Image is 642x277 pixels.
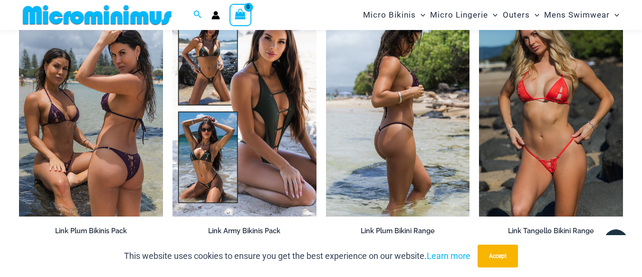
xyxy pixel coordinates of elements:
[230,4,251,26] a: View Shopping Cart, empty
[326,227,470,239] a: Link Plum Bikini Range
[326,0,470,217] a: Link Plum 3070 Tri Top 4580 Micro 01Link Plum 3070 Tri Top 4580 Micro 05Link Plum 3070 Tri Top 45...
[326,0,470,217] img: Link Plum 3070 Tri Top 4580 Micro 05
[479,0,623,217] a: Link Tangello 3070 Tri Top 4580 Micro 01Link Tangello 8650 One Piece Monokini 12Link Tangello 865...
[478,245,518,267] button: Accept
[610,3,619,27] span: Menu Toggle
[542,3,622,27] a: Mens SwimwearMenu ToggleMenu Toggle
[361,3,428,27] a: Micro BikinisMenu ToggleMenu Toggle
[172,227,316,239] a: Link Army Bikinis Pack
[500,3,542,27] a: OutersMenu ToggleMenu Toggle
[19,0,163,217] a: Bikini Pack PlumLink Plum 3070 Tri Top 4580 Micro 04Link Plum 3070 Tri Top 4580 Micro 04
[479,0,623,217] img: Link Tangello 3070 Tri Top 4580 Micro 01
[430,3,488,27] span: Micro Lingerie
[211,11,220,20] a: Account icon link
[416,3,425,27] span: Menu Toggle
[544,3,610,27] span: Mens Swimwear
[19,0,163,217] img: Bikini Pack Plum
[530,3,539,27] span: Menu Toggle
[19,4,175,26] img: MM SHOP LOGO FLAT
[488,3,498,27] span: Menu Toggle
[503,3,530,27] span: Outers
[19,227,163,236] h2: Link Plum Bikinis Pack
[124,249,470,263] p: This website uses cookies to ensure you get the best experience on our website.
[479,227,623,236] h2: Link Tangello Bikini Range
[172,227,316,236] h2: Link Army Bikinis Pack
[172,0,316,217] a: Link Army PackLink Army 3070 Tri Top 2031 Cheeky 06Link Army 3070 Tri Top 2031 Cheeky 06
[193,9,202,21] a: Search icon link
[19,227,163,239] a: Link Plum Bikinis Pack
[363,3,416,27] span: Micro Bikinis
[359,1,623,29] nav: Site Navigation
[172,0,316,217] img: Link Army Pack
[427,251,470,261] a: Learn more
[479,227,623,239] a: Link Tangello Bikini Range
[428,3,500,27] a: Micro LingerieMenu ToggleMenu Toggle
[326,227,470,236] h2: Link Plum Bikini Range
